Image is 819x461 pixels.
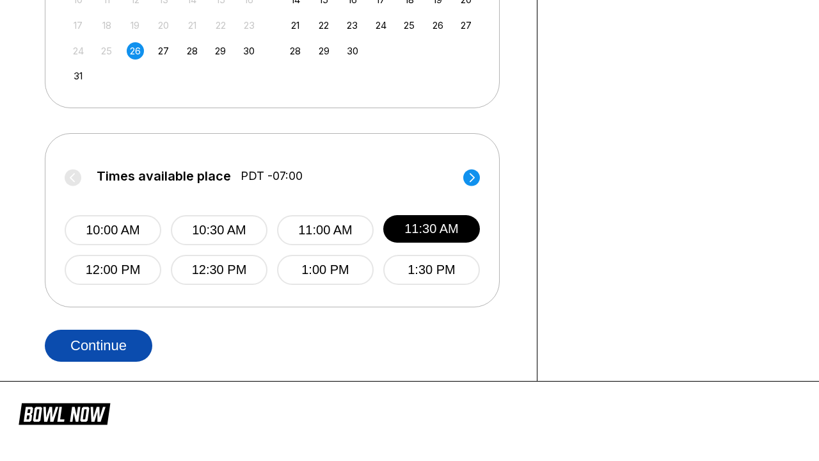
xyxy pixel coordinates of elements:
[344,42,361,60] div: Choose Tuesday, September 30th, 2025
[97,169,231,183] span: Times available place
[171,255,267,285] button: 12:30 PM
[171,215,267,245] button: 10:30 AM
[184,17,201,34] div: Not available Thursday, August 21st, 2025
[241,42,258,60] div: Choose Saturday, August 30th, 2025
[70,42,87,60] div: Not available Sunday, August 24th, 2025
[65,255,161,285] button: 12:00 PM
[277,215,374,245] button: 11:00 AM
[241,169,303,183] span: PDT -07:00
[70,17,87,34] div: Not available Sunday, August 17th, 2025
[457,17,475,34] div: Choose Saturday, September 27th, 2025
[212,17,229,34] div: Not available Friday, August 22nd, 2025
[241,17,258,34] div: Not available Saturday, August 23rd, 2025
[401,17,418,34] div: Choose Thursday, September 25th, 2025
[127,42,144,60] div: Choose Tuesday, August 26th, 2025
[212,42,229,60] div: Choose Friday, August 29th, 2025
[315,17,333,34] div: Choose Monday, September 22nd, 2025
[70,67,87,85] div: Choose Sunday, August 31st, 2025
[287,17,304,34] div: Choose Sunday, September 21st, 2025
[127,17,144,34] div: Not available Tuesday, August 19th, 2025
[315,42,333,60] div: Choose Monday, September 29th, 2025
[429,17,447,34] div: Choose Friday, September 26th, 2025
[372,17,390,34] div: Choose Wednesday, September 24th, 2025
[383,215,480,243] button: 11:30 AM
[287,42,304,60] div: Choose Sunday, September 28th, 2025
[155,17,172,34] div: Not available Wednesday, August 20th, 2025
[344,17,361,34] div: Choose Tuesday, September 23rd, 2025
[45,330,152,362] button: Continue
[184,42,201,60] div: Choose Thursday, August 28th, 2025
[277,255,374,285] button: 1:00 PM
[383,255,480,285] button: 1:30 PM
[98,17,115,34] div: Not available Monday, August 18th, 2025
[98,42,115,60] div: Not available Monday, August 25th, 2025
[155,42,172,60] div: Choose Wednesday, August 27th, 2025
[65,215,161,245] button: 10:00 AM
